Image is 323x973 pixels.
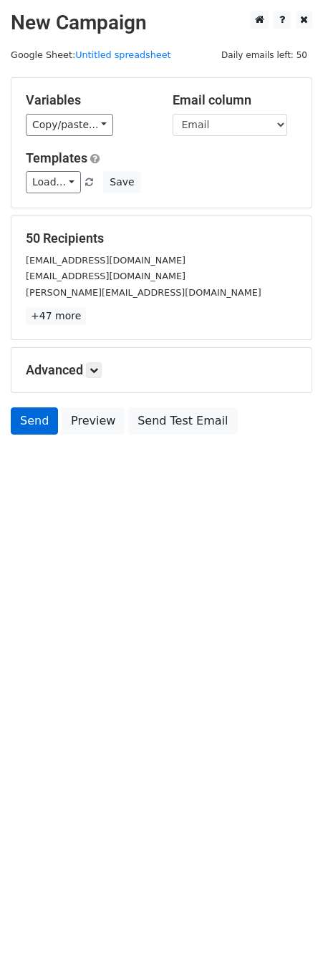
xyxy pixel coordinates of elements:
[26,231,297,246] h5: 50 Recipients
[26,271,185,281] small: [EMAIL_ADDRESS][DOMAIN_NAME]
[26,92,151,108] h5: Variables
[26,255,185,266] small: [EMAIL_ADDRESS][DOMAIN_NAME]
[26,287,261,298] small: [PERSON_NAME][EMAIL_ADDRESS][DOMAIN_NAME]
[128,407,237,435] a: Send Test Email
[173,92,298,108] h5: Email column
[11,49,171,60] small: Google Sheet:
[26,114,113,136] a: Copy/paste...
[11,11,312,35] h2: New Campaign
[26,171,81,193] a: Load...
[103,171,140,193] button: Save
[62,407,125,435] a: Preview
[26,150,87,165] a: Templates
[75,49,170,60] a: Untitled spreadsheet
[11,407,58,435] a: Send
[26,307,86,325] a: +47 more
[216,47,312,63] span: Daily emails left: 50
[251,904,323,973] iframe: Chat Widget
[216,49,312,60] a: Daily emails left: 50
[26,362,297,378] h5: Advanced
